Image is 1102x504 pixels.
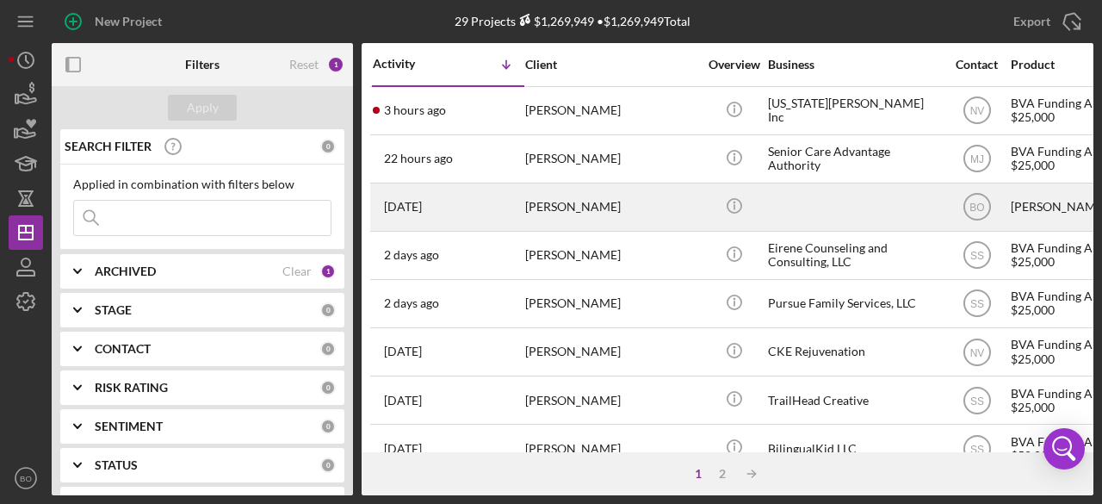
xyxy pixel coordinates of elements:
div: TrailHead Creative [768,377,940,423]
div: 1 [686,467,710,481]
text: BO [20,474,32,483]
time: 2025-10-08 14:43 [384,200,422,214]
time: 2025-10-07 17:37 [384,296,439,310]
div: 0 [320,380,336,395]
button: Apply [168,95,237,121]
div: Client [525,58,697,72]
div: CKE Rejuvenation [768,329,940,375]
time: 2025-10-08 22:26 [384,152,453,165]
div: 0 [320,341,336,357]
div: 2 [710,467,734,481]
div: BilingualKid LLC [768,426,940,471]
time: 2025-10-07 21:01 [384,248,439,262]
div: [PERSON_NAME] [525,377,697,423]
div: 0 [320,457,336,473]
div: Applied in combination with filters below [73,177,331,191]
text: SS [969,250,983,262]
button: New Project [52,4,179,39]
div: Clear [282,264,312,278]
b: STATUS [95,458,138,472]
b: SENTIMENT [95,420,163,433]
div: $1,269,949 [516,14,594,28]
div: Reset [289,58,319,72]
div: [PERSON_NAME] [525,136,697,182]
text: BO [969,202,984,214]
div: [PERSON_NAME] [525,184,697,230]
div: Activity [373,57,449,71]
div: [PERSON_NAME] [525,88,697,134]
div: Business [768,58,940,72]
b: RISK RATING [95,381,168,395]
button: BO [9,461,43,495]
time: 2025-10-02 11:47 [384,394,422,408]
div: [PERSON_NAME] [525,281,697,327]
div: Senior Care Advantage Authority [768,136,940,182]
text: SS [969,443,983,455]
b: STAGE [95,303,132,317]
div: [US_STATE][PERSON_NAME] Inc [768,88,940,134]
text: SS [969,395,983,407]
b: SEARCH FILTER [65,140,152,153]
div: [PERSON_NAME] [525,233,697,278]
div: Pursue Family Services, LLC [768,281,940,327]
b: ARCHIVED [95,264,156,278]
div: 1 [327,56,344,73]
time: 2025-10-06 23:54 [384,345,422,358]
div: [PERSON_NAME] [525,329,697,375]
text: SS [969,298,983,310]
div: 0 [320,419,336,434]
div: Apply [187,95,219,121]
text: MJ [970,153,984,165]
button: Export [996,4,1093,39]
div: Contact [944,58,1009,72]
div: 0 [320,139,336,154]
b: Filters [185,58,220,72]
text: NV [969,105,984,117]
div: Export [1013,4,1050,39]
time: 2025-10-09 17:28 [384,103,446,117]
div: [PERSON_NAME] [525,426,697,471]
text: NV [969,346,984,358]
div: 29 Projects • $1,269,949 Total [455,14,690,28]
b: CONTACT [95,342,151,356]
div: New Project [95,4,162,39]
div: Eirene Counseling and Consulting, LLC [768,233,940,278]
div: Overview [702,58,766,72]
div: 0 [320,302,336,318]
time: 2025-09-30 20:50 [384,442,422,456]
div: 1 [320,264,336,279]
div: Open Intercom Messenger [1043,428,1085,470]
